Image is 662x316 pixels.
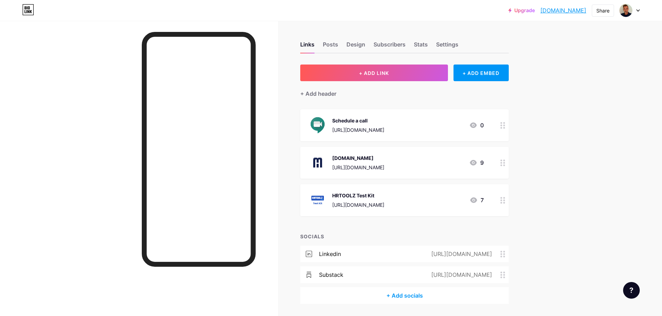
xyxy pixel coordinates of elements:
[508,8,535,13] a: Upgrade
[469,121,484,129] div: 0
[414,40,428,53] div: Stats
[332,201,384,208] div: [URL][DOMAIN_NAME]
[300,89,336,98] div: + Add header
[469,159,484,167] div: 9
[300,65,448,81] button: + ADD LINK
[596,7,610,14] div: Share
[453,65,509,81] div: + ADD EMBED
[332,126,384,134] div: [URL][DOMAIN_NAME]
[300,233,509,240] div: SOCIALS
[319,271,343,279] div: substack
[332,164,384,171] div: [URL][DOMAIN_NAME]
[540,6,586,15] a: [DOMAIN_NAME]
[420,271,500,279] div: [URL][DOMAIN_NAME]
[332,154,384,162] div: [DOMAIN_NAME]
[323,40,338,53] div: Posts
[332,117,384,124] div: Schedule a call
[420,250,500,258] div: [URL][DOMAIN_NAME]
[300,287,509,304] div: + Add socials
[374,40,406,53] div: Subscribers
[619,4,632,17] img: Hans Mangelschots
[359,70,389,76] span: + ADD LINK
[332,192,384,199] div: HRTOOLZ Test Kit
[346,40,365,53] div: Design
[309,191,327,209] img: HRTOOLZ Test Kit
[309,154,327,172] img: HMVentura.be
[319,250,341,258] div: linkedin
[300,40,314,53] div: Links
[469,196,484,204] div: 7
[309,116,327,134] img: Schedule a call
[436,40,458,53] div: Settings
